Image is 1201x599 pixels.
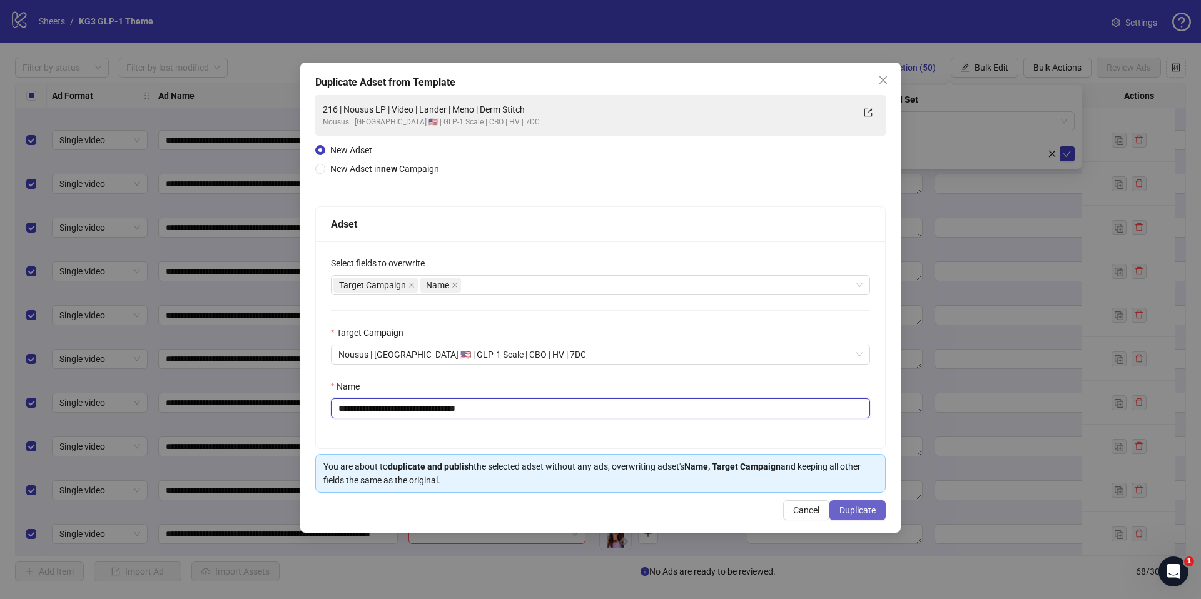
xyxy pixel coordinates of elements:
[420,278,461,293] span: Name
[315,75,886,90] div: Duplicate Adset from Template
[330,145,372,155] span: New Adset
[338,345,863,364] span: Nousus | USA 🇺🇸 | GLP-1 Scale | CBO | HV | 7DC
[339,278,406,292] span: Target Campaign
[1184,556,1194,566] span: 1
[684,461,781,471] strong: Name, Target Campaign
[323,460,878,487] div: You are about to the selected adset without any ads, overwriting adset's and keeping all other fi...
[878,75,888,85] span: close
[873,70,893,90] button: Close
[829,500,886,520] button: Duplicate
[331,216,870,232] div: Adset
[388,461,474,471] strong: duplicate and publish
[323,103,853,116] div: 216 | Nousus LP | Video | Lander | Meno | Derm Stitch
[331,398,870,418] input: Name
[426,278,449,292] span: Name
[452,282,458,288] span: close
[331,326,412,340] label: Target Campaign
[864,108,873,117] span: export
[381,164,397,174] strong: new
[333,278,418,293] span: Target Campaign
[331,380,368,393] label: Name
[1158,556,1188,586] iframe: Intercom live chat
[793,505,819,515] span: Cancel
[408,282,415,288] span: close
[839,505,876,515] span: Duplicate
[330,164,439,174] span: New Adset in Campaign
[331,256,433,270] label: Select fields to overwrite
[783,500,829,520] button: Cancel
[323,116,853,128] div: Nousus | [GEOGRAPHIC_DATA] 🇺🇸 | GLP-1 Scale | CBO | HV | 7DC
